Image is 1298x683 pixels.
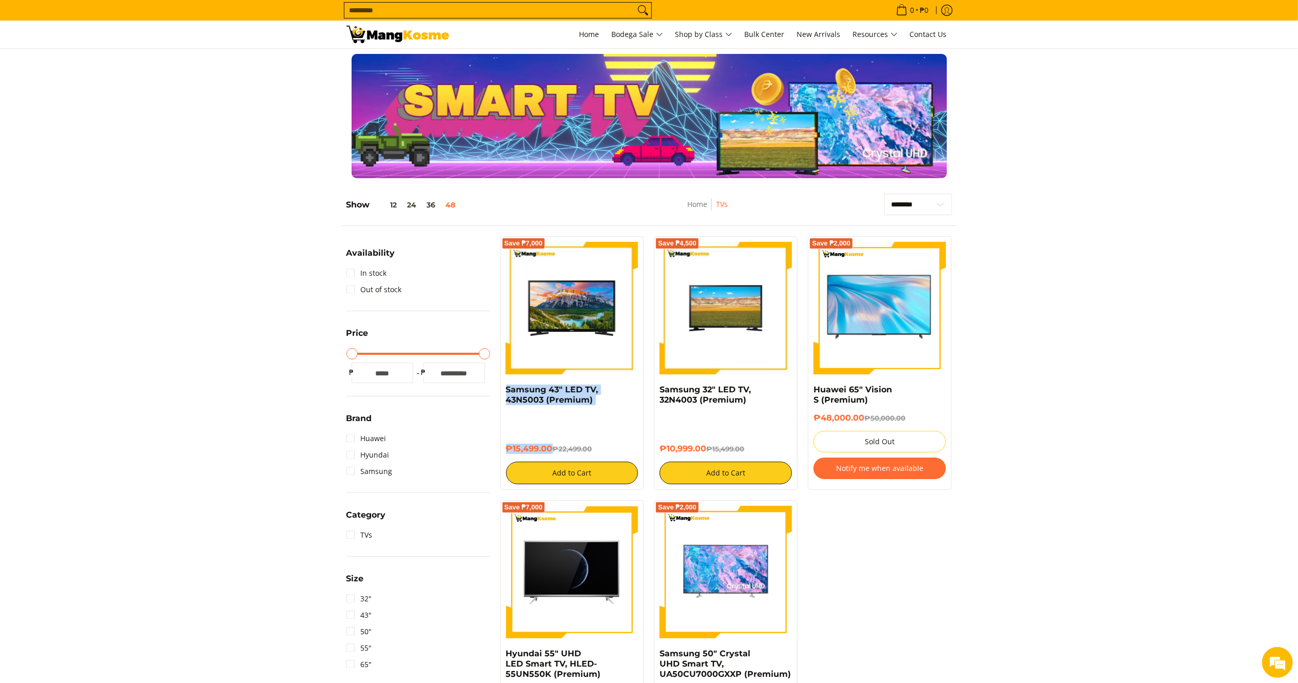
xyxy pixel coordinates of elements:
[910,29,947,39] span: Contact Us
[346,511,386,519] span: Category
[505,504,543,510] span: Save ₱7,000
[745,29,785,39] span: Bulk Center
[346,607,372,623] a: 43"
[5,280,196,316] textarea: Type your message and hit 'Enter'
[579,29,599,39] span: Home
[658,240,696,246] span: Save ₱4,500
[346,511,386,527] summary: Open
[346,463,393,480] a: Samsung
[506,462,638,484] button: Add to Cart
[346,26,449,43] img: TVs - Premium Television Brands l Mang Kosme
[346,265,387,281] a: In stock
[346,447,390,463] a: Hyundai
[574,21,605,48] a: Home
[660,242,792,374] img: samsung-32-inch-led-tv-full-view-mang-kosme
[848,21,903,48] a: Resources
[813,431,946,452] button: Sold Out
[168,5,193,30] div: Minimize live chat window
[506,444,638,454] h6: ₱15,499.00
[675,28,732,41] span: Shop by Class
[893,5,932,16] span: •
[506,242,638,374] img: samsung-43-inch-led-tv-full-view- mang-kosme
[660,462,792,484] button: Add to Cart
[612,28,663,41] span: Bodega Sale
[370,201,402,209] button: 12
[792,21,846,48] a: New Arrivals
[660,649,791,679] a: Samsung 50" Crystal UHD Smart TV, UA50CU7000GXXP (Premium)
[658,504,696,510] span: Save ₱2,000
[635,3,651,18] button: Search
[53,58,172,71] div: Chat with us now
[660,506,792,638] img: Samsung 50" Crystal UHD Smart TV, UA50CU7000GXXP (Premium)
[919,7,931,14] span: ₱0
[346,591,372,607] a: 32"
[346,367,357,377] span: ₱
[813,413,946,423] h6: ₱48,000.00
[346,249,395,265] summary: Open
[660,385,751,405] a: Samsung 32" LED TV, 32N4003 (Premium)
[670,21,738,48] a: Shop by Class
[346,200,461,210] h5: Show
[706,445,744,453] del: ₱15,499.00
[631,198,784,221] nav: Breadcrumbs
[418,367,429,377] span: ₱
[505,240,543,246] span: Save ₱7,000
[812,240,850,246] span: Save ₱2,000
[905,21,952,48] a: Contact Us
[459,21,952,48] nav: Main Menu
[506,506,638,638] img: hyundai-ultra-hd-smart-tv-65-inch-full-view-mang-kosme
[813,248,946,369] img: huawei-s-65-inch-4k-lcd-display-tv-full-view-mang-kosme
[346,575,364,591] summary: Open
[422,201,441,209] button: 36
[346,414,372,423] span: Brand
[346,640,372,656] a: 55"
[402,201,422,209] button: 24
[853,28,898,41] span: Resources
[346,527,373,543] a: TVs
[660,444,792,454] h6: ₱10,999.00
[740,21,790,48] a: Bulk Center
[346,656,372,673] a: 65"
[687,199,707,209] a: Home
[346,623,372,640] a: 50"
[506,385,598,405] a: Samsung 43" LED TV, 43N5003 (Premium)
[346,249,395,257] span: Availability
[553,445,592,453] del: ₱22,499.00
[909,7,916,14] span: 0
[506,649,601,679] a: Hyundai 55" UHD LED Smart TV, HLED-55UN550K (Premium)
[864,414,905,422] del: ₱50,000.00
[813,458,946,479] button: Notify me when available
[346,414,372,430] summary: Open
[346,329,369,337] span: Price
[441,201,461,209] button: 48
[346,329,369,345] summary: Open
[346,281,402,298] a: Out of stock
[797,29,841,39] span: New Arrivals
[607,21,668,48] a: Bodega Sale
[716,199,728,209] a: TVs
[346,575,364,583] span: Size
[813,385,892,405] a: Huawei 65" Vision S (Premium)
[60,129,142,233] span: We're online!
[346,430,386,447] a: Huawei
